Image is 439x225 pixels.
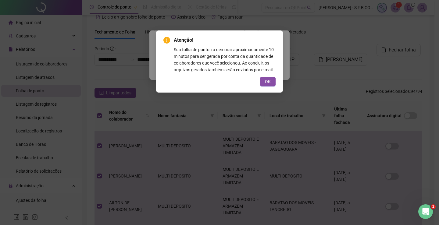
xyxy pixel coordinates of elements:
[418,204,433,219] iframe: Intercom live chat
[265,78,271,85] span: OK
[260,77,276,86] button: OK
[174,37,276,44] span: Atenção!
[431,204,436,209] span: 1
[163,37,170,44] span: exclamation-circle
[174,46,276,73] div: Sua folha de ponto irá demorar aproximadamente 10 minutos para ser gerada por conta da quantidade...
